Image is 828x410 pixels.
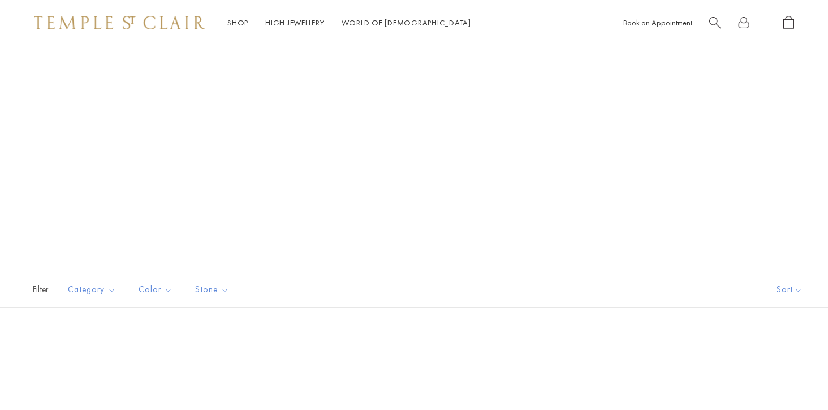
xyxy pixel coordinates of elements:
a: Search [709,16,721,30]
a: Open Shopping Bag [783,16,794,30]
img: Temple St. Clair [34,16,205,29]
span: Color [133,283,181,297]
a: World of [DEMOGRAPHIC_DATA]World of [DEMOGRAPHIC_DATA] [342,18,471,28]
span: Category [62,283,124,297]
a: High JewelleryHigh Jewellery [265,18,325,28]
a: Book an Appointment [623,18,692,28]
span: Stone [189,283,238,297]
button: Color [130,277,181,302]
button: Stone [187,277,238,302]
button: Show sort by [751,272,828,307]
button: Category [59,277,124,302]
nav: Main navigation [227,16,471,30]
a: ShopShop [227,18,248,28]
